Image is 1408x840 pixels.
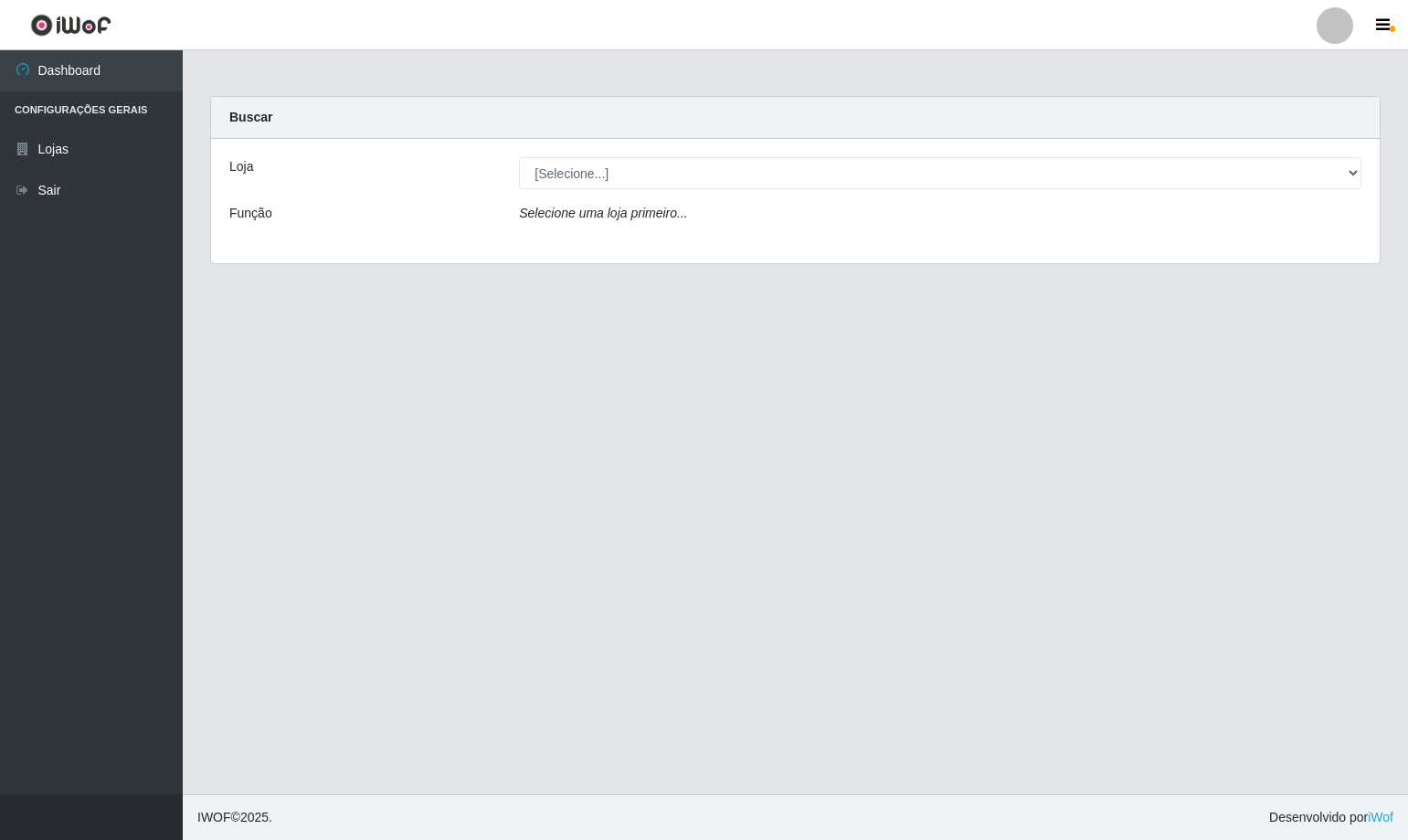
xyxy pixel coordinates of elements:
[519,206,687,220] i: Selecione uma loja primeiro...
[229,157,253,176] label: Loja
[197,808,272,827] span: © 2025 .
[1368,810,1393,824] a: iWof
[197,810,231,824] span: IWOF
[229,110,272,124] strong: Buscar
[229,204,272,223] label: Função
[1269,808,1393,827] span: Desenvolvido por
[30,14,111,37] img: CoreUI Logo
